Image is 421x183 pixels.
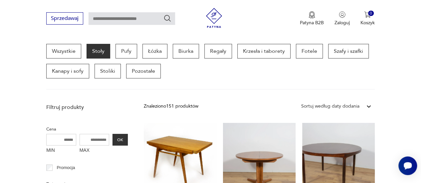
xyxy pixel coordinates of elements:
[328,44,369,58] a: Szafy i szafki
[300,11,324,26] button: Patyna B2B
[334,20,350,26] p: Zaloguj
[46,17,83,21] a: Sprzedawaj
[46,104,128,111] p: Filtruj produkty
[204,8,224,28] img: Patyna - sklep z meblami i dekoracjami vintage
[57,164,75,171] p: Promocja
[204,44,232,58] a: Regały
[126,64,161,78] a: Pozostałe
[46,145,76,156] label: MIN
[300,20,324,26] p: Patyna B2B
[142,44,167,58] a: Łóżka
[163,14,171,22] button: Szukaj
[173,44,199,58] a: Biurka
[334,11,350,26] button: Zaloguj
[115,44,137,58] a: Pufy
[237,44,291,58] a: Krzesła i taborety
[368,11,374,16] div: 0
[300,11,324,26] a: Ikona medaluPatyna B2B
[112,134,128,145] button: OK
[301,103,359,110] div: Sortuj według daty dodania
[360,11,375,26] button: 0Koszyk
[364,11,371,18] img: Ikona koszyka
[339,11,345,18] img: Ikonka użytkownika
[360,20,375,26] p: Koszyk
[296,44,323,58] a: Fotele
[87,44,110,58] a: Stoły
[46,64,89,78] a: Kanapy i sofy
[309,11,315,19] img: Ikona medalu
[398,156,417,175] iframe: Smartsupp widget button
[46,44,81,58] a: Wszystkie
[46,12,83,25] button: Sprzedawaj
[144,103,198,110] div: Znaleziono 151 produktów
[95,64,121,78] a: Stoliki
[46,126,128,133] p: Cena
[80,145,109,156] label: MAX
